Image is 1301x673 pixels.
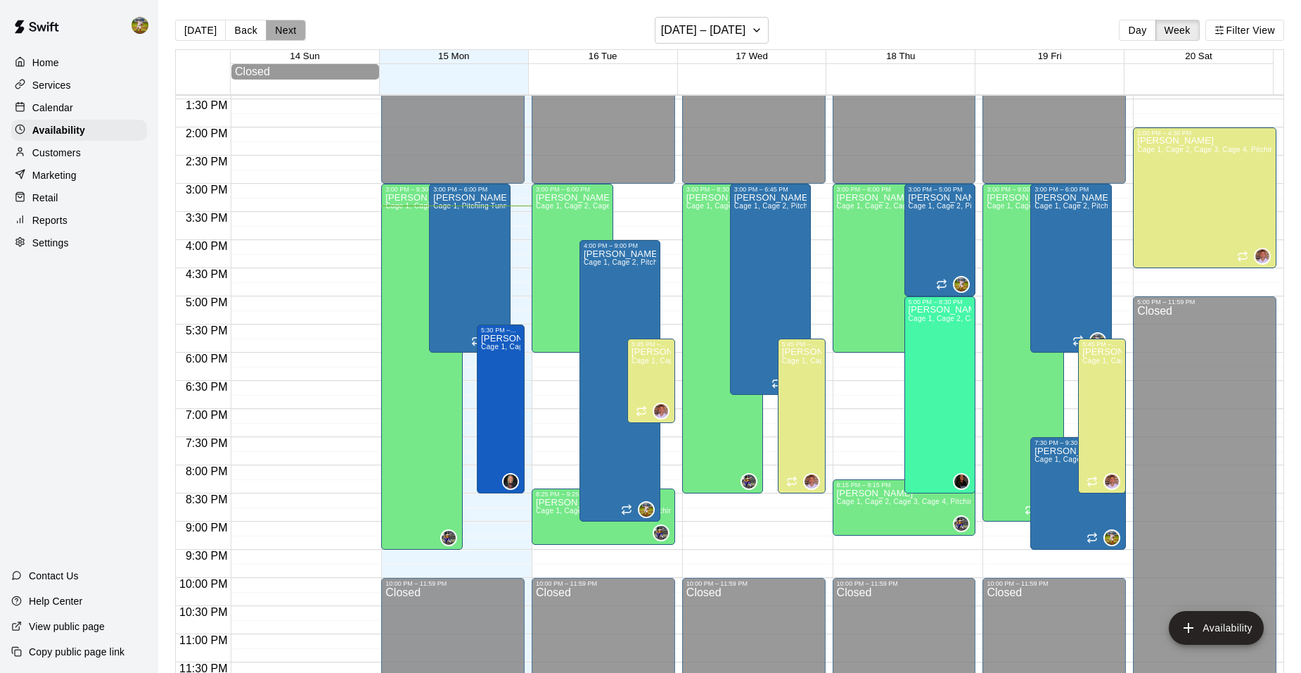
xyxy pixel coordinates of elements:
[1254,248,1271,265] div: Jon Teeter
[266,20,305,41] button: Next
[502,473,519,490] div: Christine Kulick
[1133,127,1276,268] div: 2:00 PM – 4:30 PM: Available
[11,210,147,231] a: Reports
[433,202,544,210] span: Cage 1, Pitching Tunnel , Cage 2
[442,531,456,545] img: Chirstina Moncivais
[536,580,671,587] div: 10:00 PM – 11:59 PM
[987,186,1059,193] div: 3:00 PM – 9:00 PM
[182,493,231,505] span: 8:30 PM
[290,51,319,61] span: 14 Sun
[736,51,768,61] button: 17 Wed
[175,20,226,41] button: [DATE]
[536,507,748,515] span: Cage 1, Cage 2, Cage 3, Cage 4, Pitching Tunnel , Weightroom
[654,404,668,418] img: Jon Teeter
[385,186,458,193] div: 3:00 PM – 9:30 PM
[953,515,970,532] div: Chirstina Moncivais
[953,473,970,490] div: Kylie Hernandez
[909,298,972,306] div: 5:00 PM – 8:30 PM
[132,17,148,34] img: Jhonny Montoya
[176,578,231,590] span: 10:00 PM
[734,186,807,193] div: 3:00 PM – 6:45 PM
[1034,202,1143,210] span: Cage 1, Cage 2, Pitching Tunnel
[782,357,994,365] span: Cage 1, Cage 2, Cage 3, Cage 4, Pitching Tunnel , Weightroom
[536,202,748,210] span: Cage 1, Cage 2, Cage 3, Cage 4, Pitching Tunnel , Weightroom
[1169,611,1264,645] button: add
[1205,20,1284,41] button: Filter View
[833,184,954,353] div: 3:00 PM – 6:00 PM: Available
[1103,473,1120,490] div: Jon Teeter
[627,339,675,423] div: 5:45 PM – 7:15 PM: Available
[686,580,821,587] div: 10:00 PM – 11:59 PM
[1072,335,1084,346] span: Recurring availability
[1137,130,1272,137] div: 2:00 PM – 4:30 PM
[638,501,655,518] div: Jhonny Montoya
[1078,339,1126,493] div: 5:45 PM – 8:30 PM: Available
[182,522,231,534] span: 9:00 PM
[225,20,267,41] button: Back
[182,465,231,477] span: 8:00 PM
[182,381,231,393] span: 6:30 PM
[936,279,947,290] span: Recurring availability
[1089,332,1106,349] div: Jhonny Montoya
[504,474,518,489] img: Christine Kulick
[471,335,482,346] span: Recurring availability
[1082,341,1122,348] div: 5:45 PM – 8:30 PM
[11,142,147,163] a: Customers
[11,165,147,186] a: Marketing
[1185,51,1212,61] button: 20 Sat
[438,51,469,61] button: 15 Mon
[742,474,756,489] img: Chirstina Moncivais
[833,479,976,536] div: 8:15 PM – 9:15 PM: Available
[639,503,653,517] img: Jhonny Montoya
[904,184,976,296] div: 3:00 PM – 5:00 PM: Available
[579,240,660,522] div: 4:00 PM – 9:00 PM: Available
[32,101,73,115] p: Calendar
[1105,531,1119,545] img: Jhonny Montoya
[909,202,1017,210] span: Cage 1, Cage 2, Pitching Tunnel
[987,202,1095,210] span: Cage 1, Cage 2, Pitching Tunnel
[182,550,231,562] span: 9:30 PM
[182,99,231,111] span: 1:30 PM
[589,51,617,61] span: 16 Tue
[11,232,147,253] a: Settings
[886,51,915,61] button: 18 Thu
[686,186,759,193] div: 3:00 PM – 8:30 PM
[532,489,675,545] div: 8:25 PM – 9:25 PM: Available
[653,403,669,420] div: Jon Teeter
[182,127,231,139] span: 2:00 PM
[741,473,757,490] div: Chirstina Moncivais
[682,184,763,493] div: 3:00 PM – 8:30 PM: Available
[385,580,520,587] div: 10:00 PM – 11:59 PM
[909,186,972,193] div: 3:00 PM – 5:00 PM
[1038,51,1062,61] button: 19 Fri
[32,78,71,92] p: Services
[536,186,608,193] div: 3:00 PM – 6:00 PM
[953,276,970,293] div: Jhonny Montoya
[837,482,972,489] div: 8:15 PM – 9:15 PM
[11,120,147,141] a: Availability
[621,504,632,515] span: Recurring availability
[11,97,147,118] a: Calendar
[32,146,81,160] p: Customers
[182,353,231,365] span: 6:00 PM
[632,357,844,365] span: Cage 1, Cage 2, Cage 3, Cage 4, Pitching Tunnel , Weightroom
[904,296,976,493] div: 5:00 PM – 8:30 PM: Available
[182,184,231,196] span: 3:00 PM
[11,52,147,73] a: Home
[954,517,968,531] img: Chirstina Moncivais
[909,315,1121,322] span: Cage 1, Cage 2, Cage 3, Cage 4, Pitching Tunnel , Weightroom
[655,17,769,44] button: [DATE] – [DATE]
[182,240,231,252] span: 4:00 PM
[1091,334,1105,348] img: Jhonny Montoya
[1034,439,1122,446] div: 7:30 PM – 9:30 PM
[235,65,376,78] div: Closed
[32,236,69,250] p: Settings
[1103,529,1120,546] div: Jhonny Montoya
[481,327,520,334] div: 5:30 PM – 8:30 PM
